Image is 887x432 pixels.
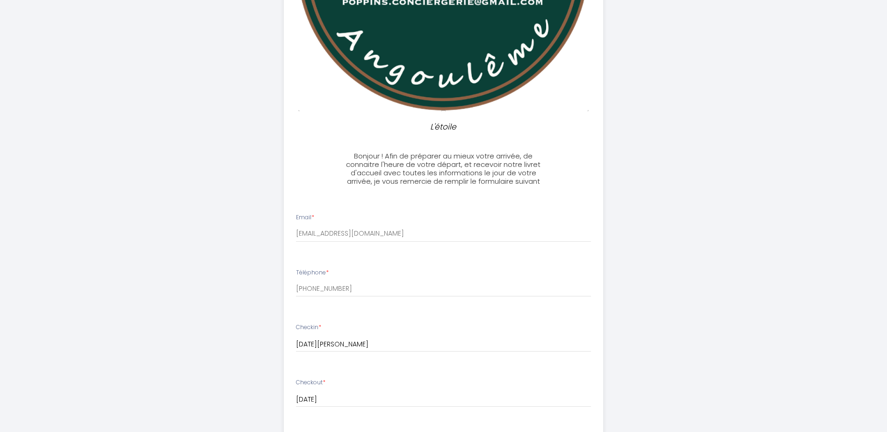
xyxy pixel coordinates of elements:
[296,213,314,222] label: Email
[339,152,548,186] h3: Bonjour ! Afin de préparer au mieux votre arrivée, de connaitre l'heure de votre départ, et recev...
[296,378,325,387] label: Checkout
[344,121,544,133] p: L'étoile
[296,323,321,332] label: Checkin
[296,268,329,277] label: Téléphone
